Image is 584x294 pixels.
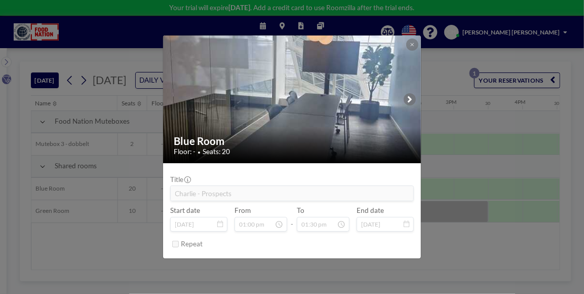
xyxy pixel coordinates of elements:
[203,148,230,156] span: Seats: 20
[297,206,304,215] label: To
[198,149,201,156] span: •
[170,175,190,184] label: Title
[174,135,411,148] h2: Blue Room
[291,209,293,228] span: -
[181,240,203,248] label: Repeat
[170,206,200,215] label: Start date
[174,148,196,156] span: Floor: -
[235,206,251,215] label: From
[171,186,413,201] input: (No title)
[357,206,384,215] label: End date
